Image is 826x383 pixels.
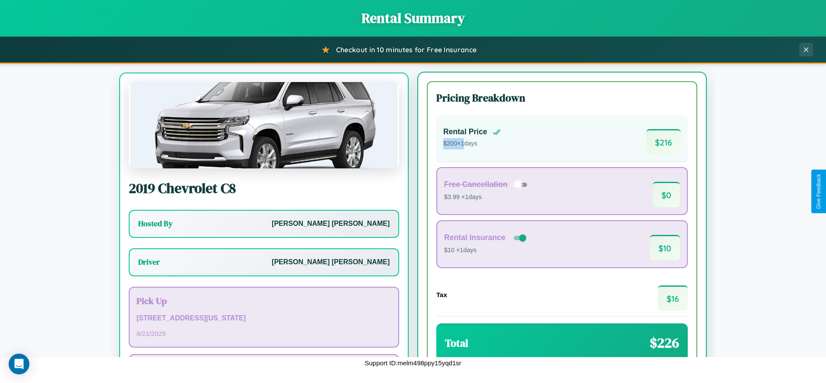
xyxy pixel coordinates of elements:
span: $ 10 [650,235,680,260]
span: $ 226 [650,333,679,352]
h3: Pick Up [137,294,391,307]
p: Support ID: melm498ppy15yqd1sr [365,357,461,369]
p: [PERSON_NAME] [PERSON_NAME] [272,218,390,230]
h4: Rental Insurance [444,233,505,242]
p: $3.99 × 1 days [444,192,530,203]
h2: 2019 Chevrolet C8 [129,179,399,198]
h1: Rental Summary [9,9,817,28]
img: Chevrolet C8 [129,82,399,168]
p: 8 / 21 / 2025 [137,328,391,339]
h3: Total [445,336,468,350]
h3: Driver [138,257,160,267]
h3: Hosted By [138,218,172,229]
h4: Tax [436,291,447,298]
h4: Rental Price [443,127,487,136]
span: Checkout in 10 minutes for Free Insurance [336,45,477,54]
p: $ 200 × 1 days [443,138,501,149]
p: $10 × 1 days [444,245,528,256]
p: [PERSON_NAME] [PERSON_NAME] [272,256,390,269]
div: Open Intercom Messenger [9,354,29,374]
div: Give Feedback [816,174,822,209]
span: $ 16 [658,285,688,311]
h3: Pricing Breakdown [436,91,688,105]
span: $ 216 [646,129,681,155]
p: [STREET_ADDRESS][US_STATE] [137,312,391,325]
span: $ 0 [653,182,680,207]
h4: Free Cancellation [444,180,508,189]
